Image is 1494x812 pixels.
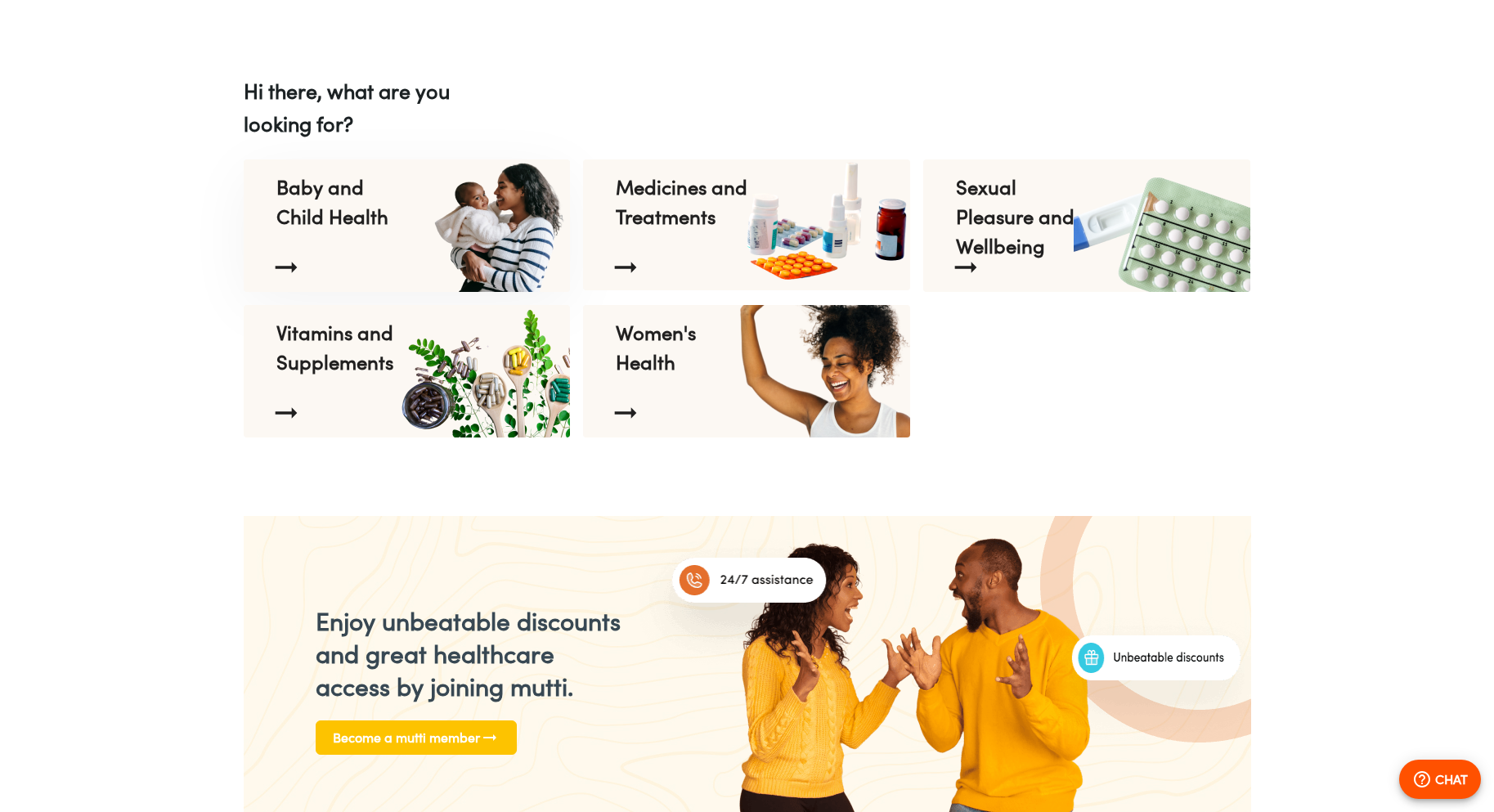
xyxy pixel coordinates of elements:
p: Enjoy unbeatable discounts and great healthcare access by joining mutti. [316,605,634,703]
a: Sexual Pleasure and WellbeingSexual Pleasure and Wellbeing [923,159,1250,292]
img: Unbeatable discounts [1027,604,1285,754]
p: Vitamins and Supplements [276,318,410,377]
a: Vitamins and SupplementsVitamins and Supplements [244,305,571,437]
p: Medicines and Treatments [616,173,749,231]
img: Baby and Child Health [394,159,572,292]
img: Sexual Pleasure and Wellbeing [1074,159,1252,292]
p: Hi there, what are you looking for? [244,74,1251,140]
img: 24/7 assistance [620,527,878,676]
p: Sexual Pleasure and Wellbeing [956,173,1089,231]
button: CHAT [1399,760,1481,799]
a: Baby and Child HealthBaby and Child Health [244,159,571,292]
p: Women's Health [616,318,749,377]
p: Baby and Child Health [276,173,410,231]
img: Vitamins and Supplements [394,305,572,437]
img: Women's Health [734,305,912,437]
p: CHAT [1435,769,1468,789]
img: Medicines and Treatments [734,159,912,280]
button: Become a mutti member [316,720,517,755]
span: Become a mutti member [333,726,500,749]
a: Women's HealthWomen's Health [583,305,910,437]
img: ellipse [1040,516,1307,742]
a: Medicines and TreatmentsMedicines and Treatments [583,159,910,290]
